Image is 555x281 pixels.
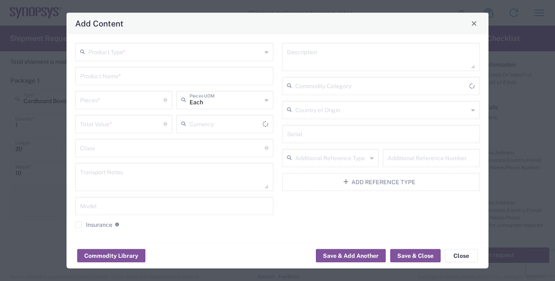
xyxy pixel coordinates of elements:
button: Close [445,249,478,262]
h4: Add Content [75,17,123,29]
button: Save & Add Another [316,249,386,262]
button: Commodity Library [77,249,145,262]
button: Save & Close [390,249,441,262]
button: Add Reference Type [282,173,480,191]
button: Close [468,17,480,29]
label: Insurance [75,221,112,228]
